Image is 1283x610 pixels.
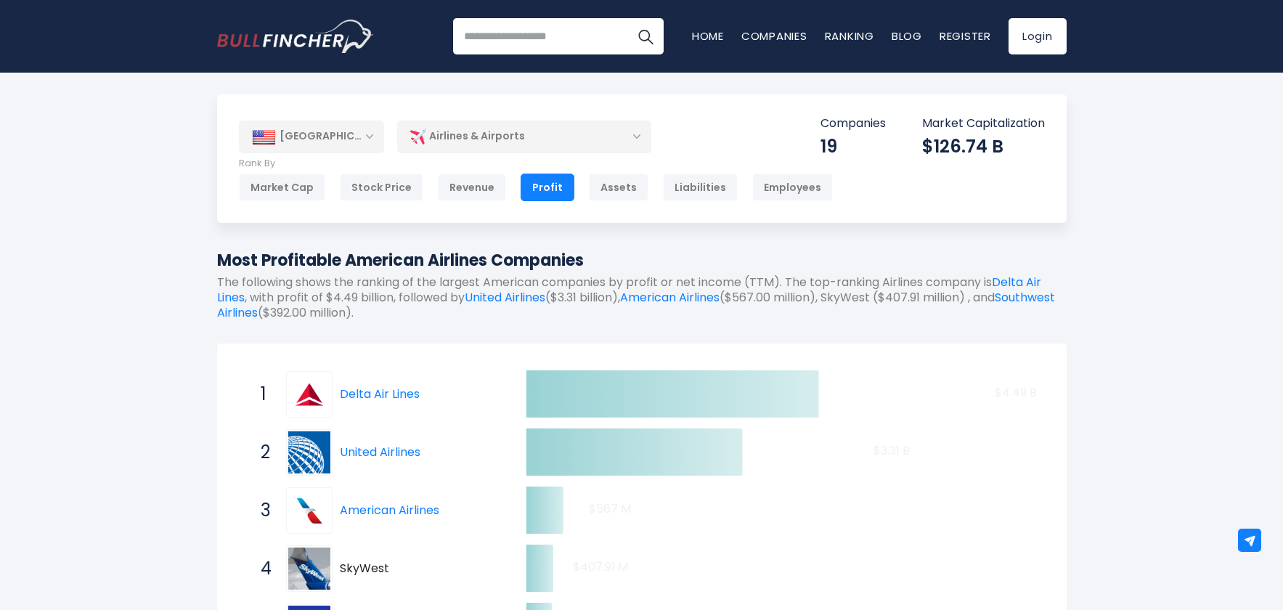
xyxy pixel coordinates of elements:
[286,371,340,418] a: Delta Air Lines
[922,135,1045,158] div: $126.74 B
[820,135,886,158] div: 19
[217,248,1067,272] h1: Most Profitable American Airlines Companies
[217,275,1067,320] p: The following shows the ranking of the largest American companies by profit or net income (TTM). ...
[892,28,922,44] a: Blog
[253,556,268,581] span: 4
[573,558,628,575] text: $407.91 M
[288,373,330,415] img: Delta Air Lines
[288,431,330,473] img: United Airlines
[627,18,664,54] button: Search
[253,382,268,407] span: 1
[340,386,420,402] a: Delta Air Lines
[741,28,807,44] a: Companies
[397,120,651,153] div: Airlines & Airports
[995,384,1037,401] text: $4.49 B
[465,289,545,306] a: United Airlines
[340,561,449,577] span: SkyWest
[239,158,833,170] p: Rank By
[286,487,340,534] a: American Airlines
[922,116,1045,131] p: Market Capitalization
[340,174,423,201] div: Stock Price
[253,498,268,523] span: 3
[217,289,1055,321] a: Southwest Airlines
[521,174,574,201] div: Profit
[1009,18,1067,54] a: Login
[663,174,738,201] div: Liabilities
[438,174,506,201] div: Revenue
[752,174,833,201] div: Employees
[589,500,631,517] text: $567 M
[253,440,268,465] span: 2
[217,20,374,53] img: Bullfincher logo
[820,116,886,131] p: Companies
[239,174,325,201] div: Market Cap
[873,442,910,459] text: $3.31 B
[288,489,330,532] img: American Airlines
[340,502,439,518] a: American Airlines
[620,289,720,306] a: American Airlines
[217,20,373,53] a: Go to homepage
[286,429,340,476] a: United Airlines
[288,548,330,590] img: SkyWest
[692,28,724,44] a: Home
[340,444,420,460] a: United Airlines
[940,28,991,44] a: Register
[825,28,874,44] a: Ranking
[217,274,1041,306] a: Delta Air Lines
[589,174,648,201] div: Assets
[239,121,384,152] div: [GEOGRAPHIC_DATA]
